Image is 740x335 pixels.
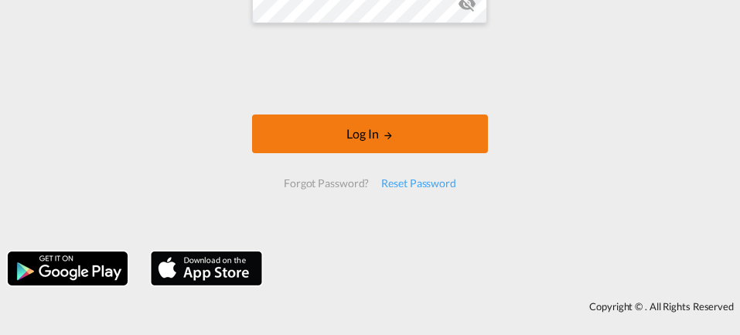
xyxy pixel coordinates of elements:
[253,39,488,99] iframe: reCAPTCHA
[252,115,488,153] button: LOGIN
[6,250,129,287] img: google.png
[278,169,375,197] div: Forgot Password?
[149,250,264,287] img: apple.png
[375,169,462,197] div: Reset Password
